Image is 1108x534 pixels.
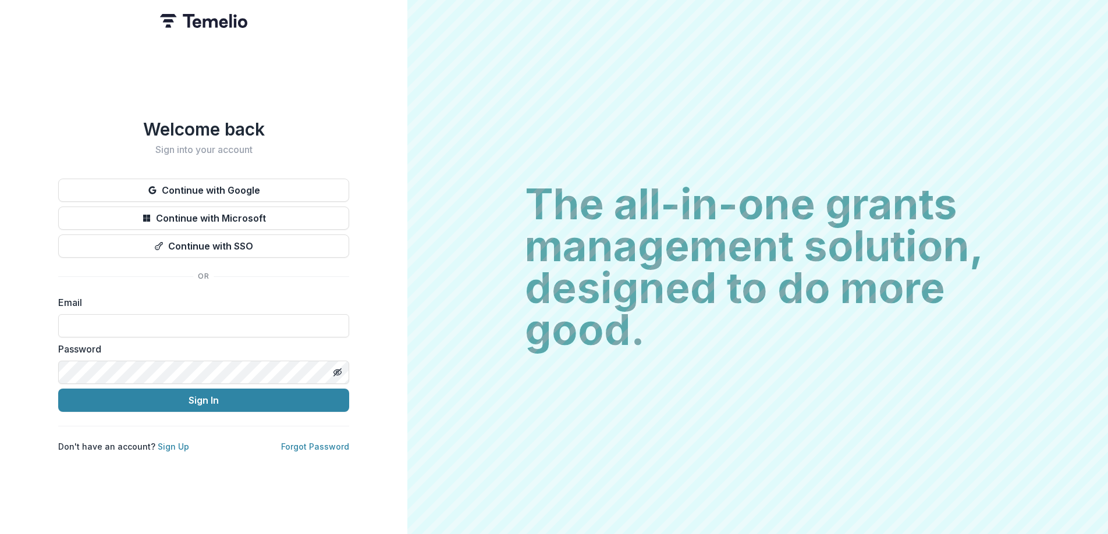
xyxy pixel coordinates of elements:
a: Sign Up [158,442,189,451]
button: Continue with Google [58,179,349,202]
button: Continue with Microsoft [58,207,349,230]
p: Don't have an account? [58,440,189,453]
a: Forgot Password [281,442,349,451]
label: Password [58,342,342,356]
button: Sign In [58,389,349,412]
h1: Welcome back [58,119,349,140]
label: Email [58,296,342,309]
button: Continue with SSO [58,234,349,258]
img: Temelio [160,14,247,28]
button: Toggle password visibility [328,363,347,382]
h2: Sign into your account [58,144,349,155]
